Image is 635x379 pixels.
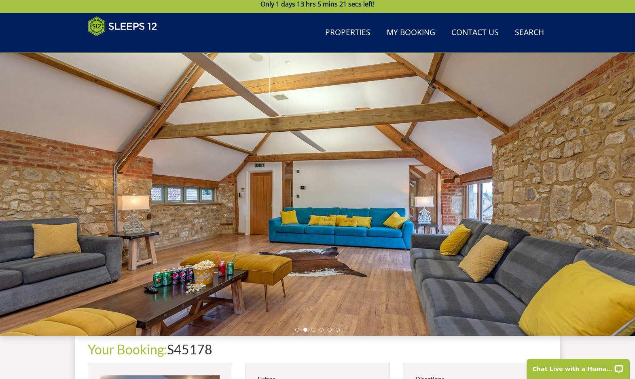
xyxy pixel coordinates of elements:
[88,16,157,36] img: Sleeps 12
[88,342,547,356] h1: S45178
[512,24,547,42] a: Search
[322,24,374,42] a: Properties
[383,24,438,42] a: My Booking
[88,341,167,357] a: Your Booking:
[521,354,635,379] iframe: LiveChat chat widget
[84,41,169,48] iframe: Customer reviews powered by Trustpilot
[448,24,502,42] a: Contact Us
